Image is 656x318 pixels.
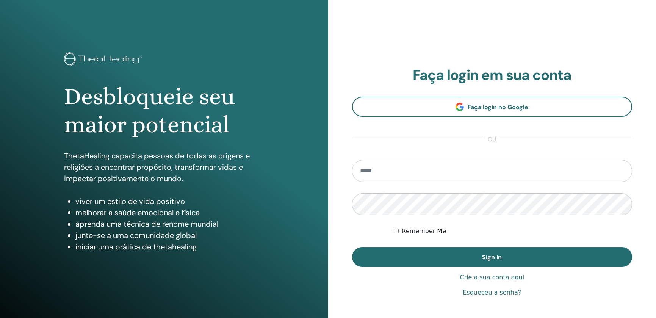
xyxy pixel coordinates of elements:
[75,241,264,252] li: iniciar uma prática de thetahealing
[394,227,632,236] div: Keep me authenticated indefinitely or until I manually logout
[64,83,264,139] h1: Desbloqueie seu maior potencial
[75,230,264,241] li: junte-se a uma comunidade global
[352,247,633,267] button: Sign In
[468,103,528,111] span: Faça login no Google
[482,253,502,261] span: Sign In
[352,67,633,84] h2: Faça login em sua conta
[75,196,264,207] li: viver um estilo de vida positivo
[484,135,500,144] span: ou
[402,227,446,236] label: Remember Me
[64,150,264,184] p: ThetaHealing capacita pessoas de todas as origens e religiões a encontrar propósito, transformar ...
[75,207,264,218] li: melhorar a saúde emocional e física
[75,218,264,230] li: aprenda uma técnica de renome mundial
[460,273,524,282] a: Crie a sua conta aqui
[463,288,521,297] a: Esqueceu a senha?
[352,97,633,117] a: Faça login no Google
